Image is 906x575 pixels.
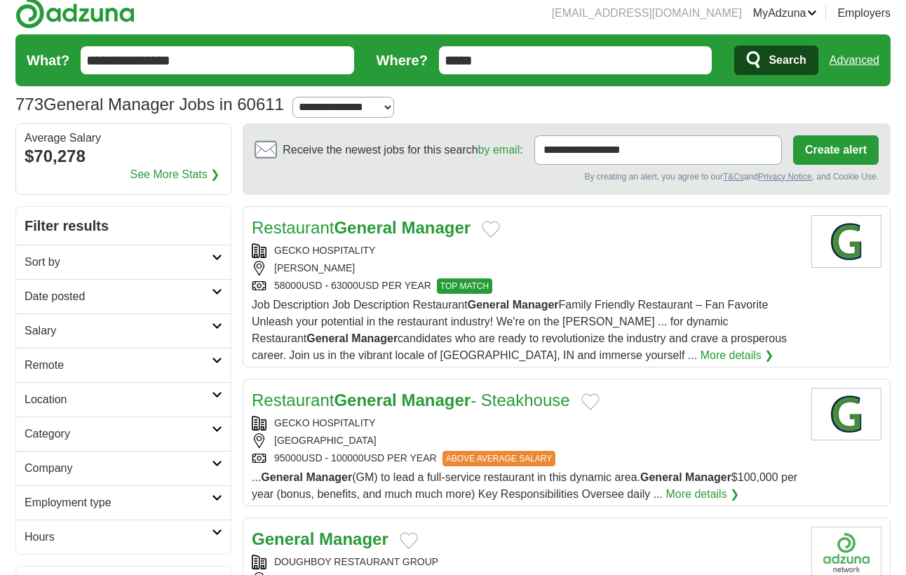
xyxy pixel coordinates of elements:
strong: General [468,299,510,311]
strong: General [334,218,396,237]
h2: Company [25,460,212,477]
strong: General [334,391,396,410]
a: GECKO HOSPITALITY [274,417,375,428]
h2: Category [25,426,212,442]
a: Privacy Notice [758,172,812,182]
img: Gecko Hospitality logo [811,215,881,268]
a: T&Cs [723,172,744,182]
span: TOP MATCH [437,278,492,294]
a: Salary [16,313,231,348]
strong: General [261,471,303,483]
span: 773 [15,92,43,117]
div: Average Salary [25,133,222,144]
a: General Manager [252,529,388,548]
div: [GEOGRAPHIC_DATA] [252,433,800,448]
div: 95000USD - 100000USD PER YEAR [252,451,800,466]
button: Create alert [793,135,879,165]
div: $70,278 [25,144,222,169]
label: Where? [377,50,428,71]
h2: Date posted [25,288,212,305]
div: By creating an alert, you agree to our and , and Cookie Use. [255,170,879,183]
span: Job Description Job Description Restaurant Family Friendly Restaurant – Fan Favorite Unleash your... [252,299,787,361]
span: ABOVE AVERAGE SALARY [442,451,556,466]
strong: General [640,471,682,483]
img: Gecko Hospitality logo [811,388,881,440]
h2: Remote [25,357,212,374]
a: Company [16,451,231,485]
a: Sort by [16,245,231,279]
a: GECKO HOSPITALITY [274,245,375,256]
a: Date posted [16,279,231,313]
a: Category [16,417,231,451]
span: Search [769,46,806,74]
a: Hours [16,520,231,554]
h2: Salary [25,323,212,339]
label: What? [27,50,69,71]
span: ... (GM) to lead a full-service restaurant in this dynamic area. $100,000 per year (bonus, benefi... [252,471,797,500]
button: Add to favorite jobs [400,532,418,549]
a: MyAdzuna [753,5,818,22]
strong: Manager [513,299,559,311]
h2: Sort by [25,254,212,271]
strong: Manager [319,529,388,548]
h2: Employment type [25,494,212,511]
span: Receive the newest jobs for this search : [283,142,522,158]
div: 58000USD - 63000USD PER YEAR [252,278,800,294]
div: DOUGHBOY RESTAURANT GROUP [252,555,800,569]
strong: Manager [401,391,471,410]
button: Add to favorite jobs [581,393,600,410]
a: RestaurantGeneral Manager [252,218,471,237]
a: Location [16,382,231,417]
button: Search [734,46,818,75]
strong: Manager [401,218,471,237]
a: Remote [16,348,231,382]
a: More details ❯ [701,347,774,364]
strong: Manager [351,332,398,344]
h2: Hours [25,529,212,546]
button: Add to favorite jobs [482,221,500,238]
a: RestaurantGeneral Manager- Steakhouse [252,391,570,410]
a: Employers [837,5,891,22]
h2: Location [25,391,212,408]
strong: General [252,529,314,548]
a: Employment type [16,485,231,520]
strong: Manager [306,471,352,483]
a: See More Stats ❯ [130,166,220,183]
a: More details ❯ [666,486,740,503]
strong: General [306,332,349,344]
h2: Filter results [16,207,231,245]
div: [PERSON_NAME] [252,261,800,276]
h1: General Manager Jobs in 60611 [15,95,284,114]
li: [EMAIL_ADDRESS][DOMAIN_NAME] [552,5,742,22]
a: by email [478,144,520,156]
strong: Manager [685,471,731,483]
a: Advanced [830,46,879,74]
